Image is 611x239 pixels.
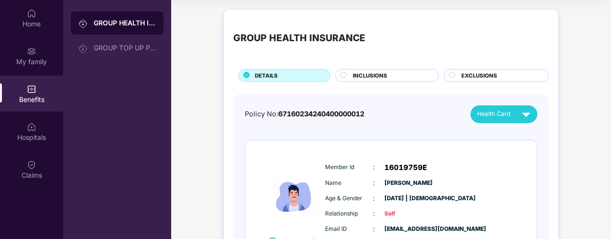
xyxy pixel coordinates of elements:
span: 16019759E [384,162,427,173]
span: INCLUSIONS [353,71,387,80]
button: Health Card [470,105,537,123]
img: svg+xml;base64,PHN2ZyB3aWR0aD0iMjAiIGhlaWdodD0iMjAiIHZpZXdCb3g9IjAgMCAyMCAyMCIgZmlsbD0ibm9uZSIgeG... [27,46,36,56]
span: Name [325,179,373,188]
div: Policy No: [245,109,364,120]
span: DETAILS [255,71,278,80]
span: : [373,224,375,234]
img: svg+xml;base64,PHN2ZyBpZD0iQmVuZWZpdHMiIHhtbG5zPSJodHRwOi8vd3d3LnczLm9yZy8yMDAwL3N2ZyIgd2lkdGg9Ij... [27,84,36,94]
span: : [373,178,375,188]
span: Age & Gender [325,194,373,203]
span: Self [384,209,432,218]
span: Health Card [477,109,511,119]
span: 67160234240400000012 [278,110,364,118]
span: : [373,193,375,204]
img: svg+xml;base64,PHN2ZyB3aWR0aD0iMjAiIGhlaWdodD0iMjAiIHZpZXdCb3g9IjAgMCAyMCAyMCIgZmlsbD0ibm9uZSIgeG... [78,19,88,28]
span: Member Id [325,163,373,172]
span: : [373,162,375,172]
span: [EMAIL_ADDRESS][DOMAIN_NAME] [384,225,432,234]
span: : [373,208,375,219]
span: [DATE] | [DEMOGRAPHIC_DATA] [384,194,432,203]
img: svg+xml;base64,PHN2ZyB4bWxucz0iaHR0cDovL3d3dy53My5vcmcvMjAwMC9zdmciIHZpZXdCb3g9IjAgMCAyNCAyNCIgd2... [518,106,535,123]
span: [PERSON_NAME] [384,179,432,188]
span: Email ID [325,225,373,234]
div: GROUP TOP UP POLICY [94,44,156,52]
div: GROUP HEALTH INSURANCE [94,18,156,28]
span: Relationship [325,209,373,218]
img: svg+xml;base64,PHN2ZyBpZD0iSG9zcGl0YWxzIiB4bWxucz0iaHR0cDovL3d3dy53My5vcmcvMjAwMC9zdmciIHdpZHRoPS... [27,122,36,132]
img: svg+xml;base64,PHN2ZyBpZD0iQ2xhaW0iIHhtbG5zPSJodHRwOi8vd3d3LnczLm9yZy8yMDAwL3N2ZyIgd2lkdGg9IjIwIi... [27,160,36,170]
span: EXCLUSIONS [461,71,497,80]
div: GROUP HEALTH INSURANCE [233,31,365,46]
img: svg+xml;base64,PHN2ZyBpZD0iSG9tZSIgeG1sbnM9Imh0dHA6Ly93d3cudzMub3JnLzIwMDAvc3ZnIiB3aWR0aD0iMjAiIG... [27,9,36,18]
img: icon [265,157,323,236]
img: svg+xml;base64,PHN2ZyB3aWR0aD0iMjAiIGhlaWdodD0iMjAiIHZpZXdCb3g9IjAgMCAyMCAyMCIgZmlsbD0ibm9uZSIgeG... [78,44,88,53]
